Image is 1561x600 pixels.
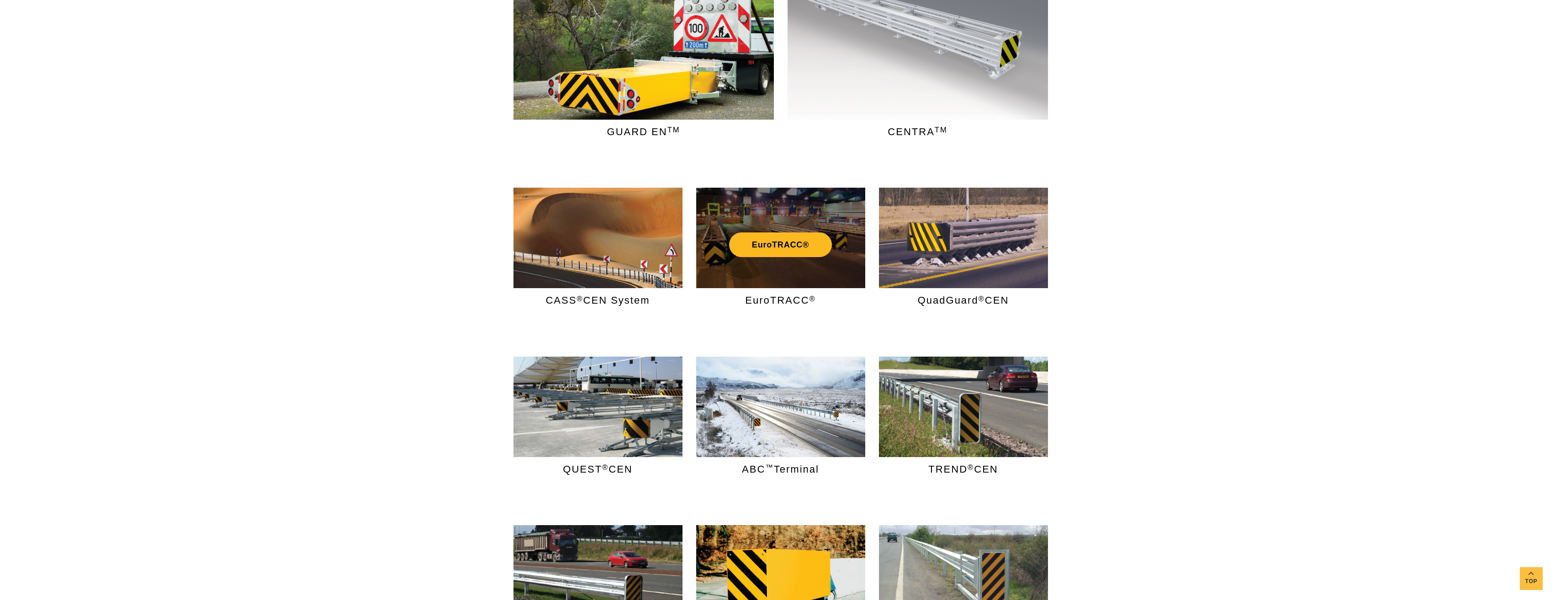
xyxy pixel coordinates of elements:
sup: ™ [765,463,774,471]
span: QuadGuard CEN [918,295,1009,306]
sup: ® [979,295,985,303]
sup: ® [968,463,974,471]
sup: TM [935,126,947,134]
span: CENTRA [888,126,947,137]
span: CASS CEN System [545,295,650,306]
span: Top [1520,576,1543,587]
a: Top [1520,567,1543,590]
span: TREND CEN [928,464,998,475]
sup: ® [602,463,609,471]
span: GUARD EN [607,126,680,137]
a: EuroTRACC® [729,232,832,257]
a: GUARD ENTM [607,126,680,137]
sup: ® [577,295,583,303]
sup: TM [667,126,680,134]
span: QUEST CEN [563,464,632,475]
a: CENTRATM [788,120,1048,151]
span: ABC Terminal [742,464,819,475]
sup: ® [810,295,816,303]
span: EuroTRACC [745,295,815,306]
